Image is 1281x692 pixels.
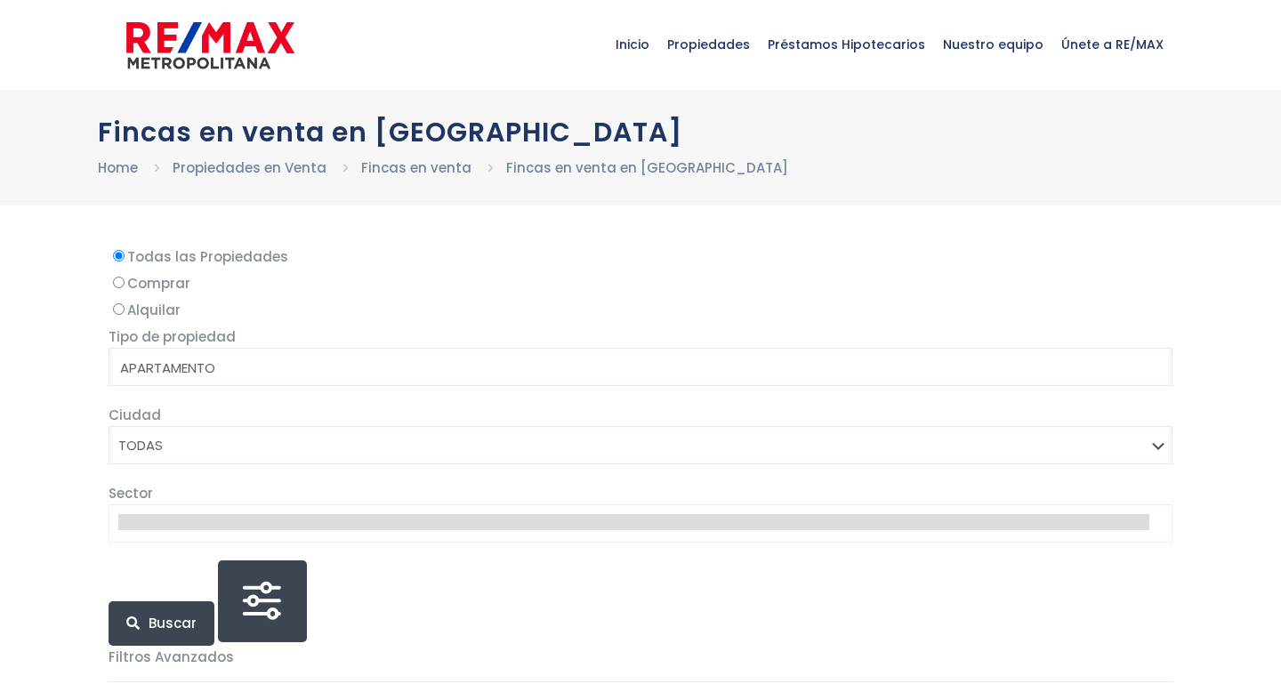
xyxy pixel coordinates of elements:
[126,19,294,72] img: remax-metropolitana-logo
[113,277,125,288] input: Comprar
[109,406,161,424] span: Ciudad
[109,601,214,646] button: Buscar
[759,18,934,71] span: Préstamos Hipotecarios
[109,245,1172,268] label: Todas las Propiedades
[98,117,1183,148] h1: Fincas en venta en [GEOGRAPHIC_DATA]
[109,272,1172,294] label: Comprar
[113,303,125,315] input: Alquilar
[109,327,236,346] span: Tipo de propiedad
[1052,18,1172,71] span: Únete a RE/MAX
[109,299,1172,321] label: Alquilar
[118,379,1149,400] option: CASA
[109,484,153,503] span: Sector
[109,646,1172,668] p: Filtros Avanzados
[113,250,125,262] input: Todas las Propiedades
[173,158,326,177] a: Propiedades en Venta
[98,158,138,177] a: Home
[361,158,471,177] a: Fincas en venta
[658,18,759,71] span: Propiedades
[607,18,658,71] span: Inicio
[934,18,1052,71] span: Nuestro equipo
[506,158,788,177] a: Fincas en venta en [GEOGRAPHIC_DATA]
[118,358,1149,379] option: APARTAMENTO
